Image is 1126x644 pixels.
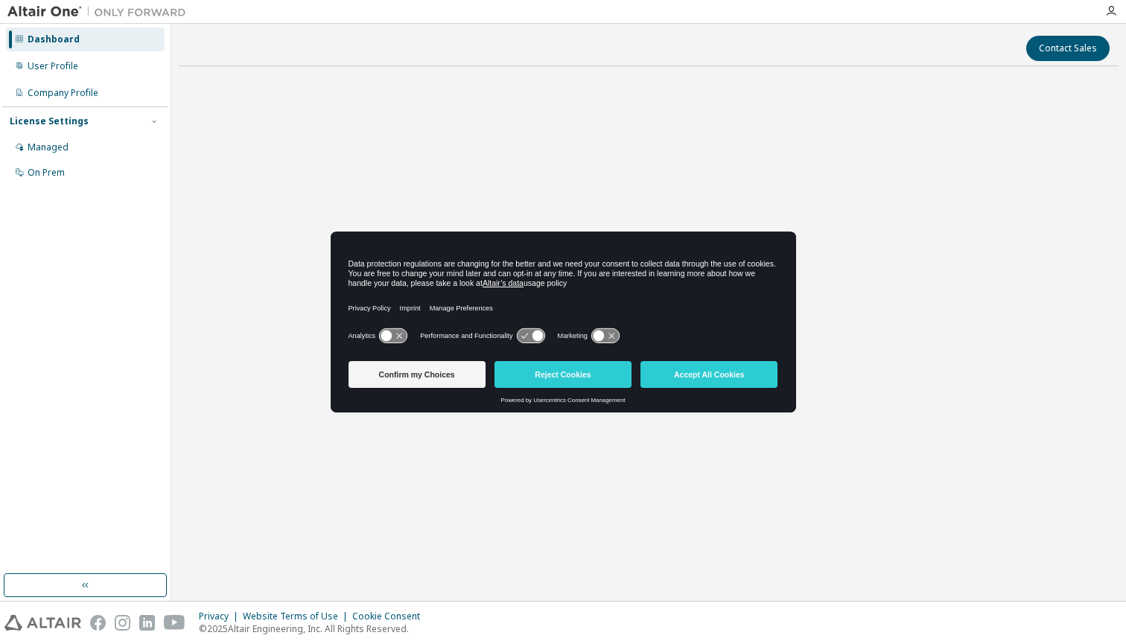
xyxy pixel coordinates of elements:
[28,87,98,99] div: Company Profile
[4,615,81,631] img: altair_logo.svg
[28,141,69,153] div: Managed
[199,622,429,635] p: © 2025 Altair Engineering, Inc. All Rights Reserved.
[90,615,106,631] img: facebook.svg
[115,615,130,631] img: instagram.svg
[199,610,243,622] div: Privacy
[352,610,429,622] div: Cookie Consent
[1026,36,1110,61] button: Contact Sales
[28,60,78,72] div: User Profile
[28,167,65,179] div: On Prem
[28,34,80,45] div: Dashboard
[7,4,194,19] img: Altair One
[164,615,185,631] img: youtube.svg
[10,115,89,127] div: License Settings
[243,610,352,622] div: Website Terms of Use
[139,615,155,631] img: linkedin.svg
